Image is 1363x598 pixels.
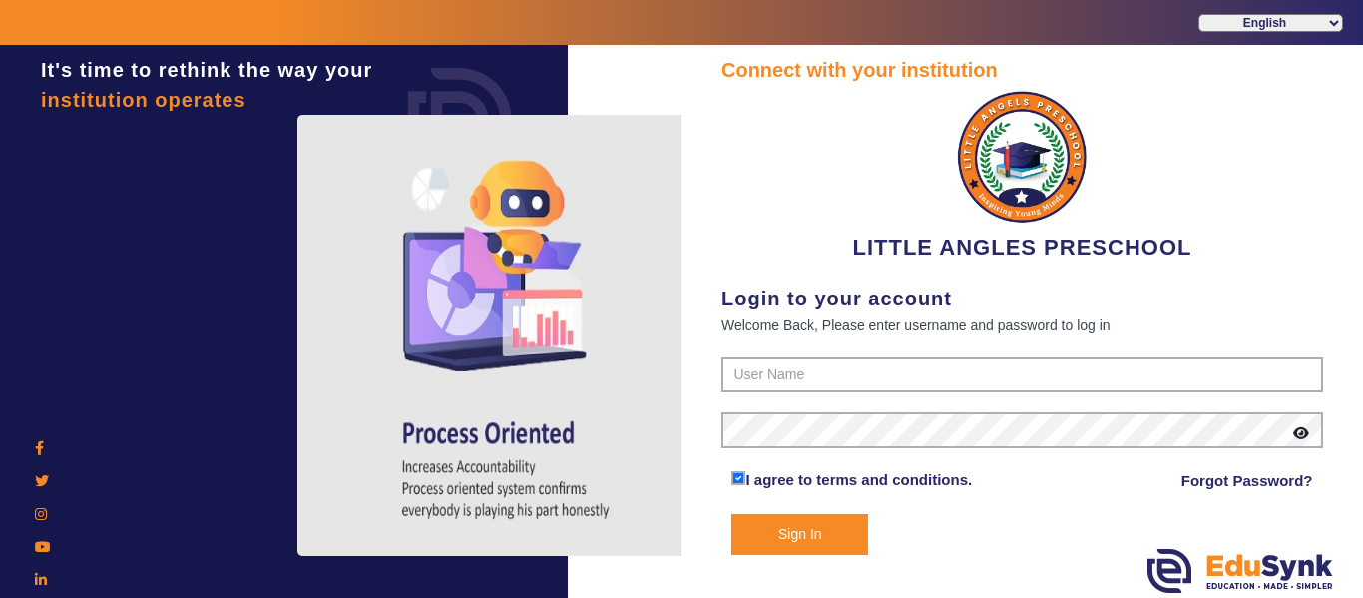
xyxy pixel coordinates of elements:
[745,471,972,488] a: I agree to terms and conditions.
[385,45,535,195] img: login.png
[721,85,1323,264] div: LITTLE ANGLES PRESCHOOL
[41,59,372,81] span: It's time to rethink the way your
[1147,549,1333,593] img: edusynk.png
[721,357,1323,393] input: User Name
[1181,469,1313,493] a: Forgot Password?
[947,85,1097,231] img: be2635b7-6ae6-4ea0-8b31-9ed2eb8b9e03
[721,284,1323,313] div: Login to your account
[731,514,868,555] button: Sign In
[297,115,716,556] img: login4.png
[721,55,1323,85] div: Connect with your institution
[721,313,1323,337] div: Welcome Back, Please enter username and password to log in
[41,89,246,111] span: institution operates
